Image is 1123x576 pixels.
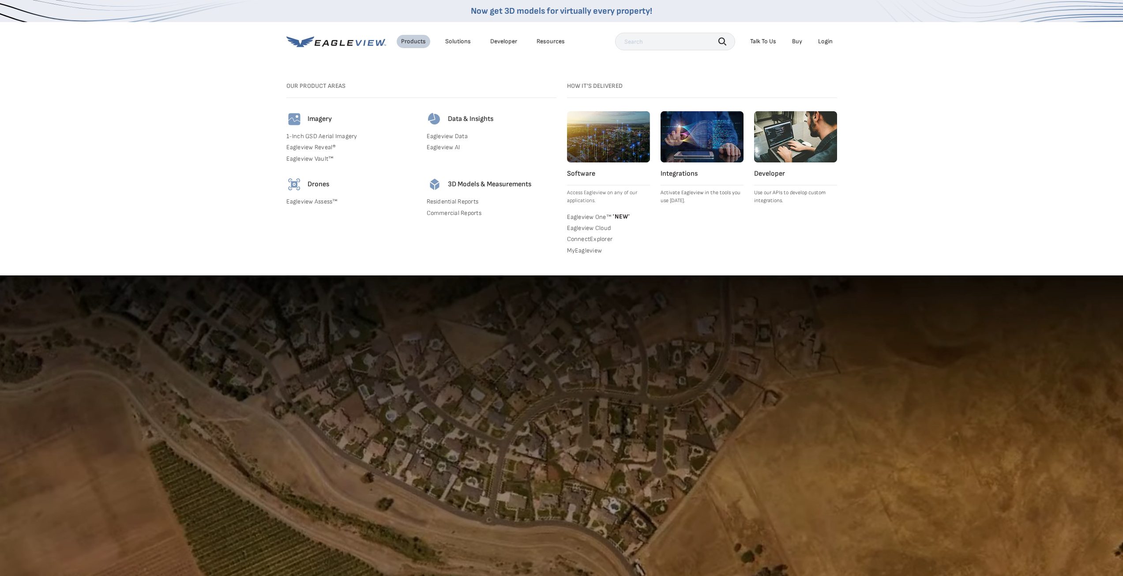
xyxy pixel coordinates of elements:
[490,38,517,45] a: Developer
[427,111,443,127] img: data-icon.svg
[401,38,426,45] div: Products
[286,177,302,192] img: drones-icon.svg
[754,169,837,178] h4: Developer
[448,115,493,124] h4: Data & Insights
[661,169,744,178] h4: Integrations
[537,38,565,45] div: Resources
[286,155,416,163] a: Eagleview Vault™
[567,224,650,232] a: Eagleview Cloud
[792,38,802,45] a: Buy
[754,111,837,205] a: Developer Use our APIs to develop custom integrations.
[471,6,652,16] a: Now get 3D models for virtually every property!
[427,132,556,140] a: Eagleview Data
[427,143,556,151] a: Eagleview AI
[661,189,744,205] p: Activate Eagleview in the tools you use [DATE].
[308,115,332,124] h4: Imagery
[567,247,650,255] a: MyEagleview
[567,111,650,162] img: software.webp
[750,38,776,45] div: Talk To Us
[661,111,744,162] img: integrations.webp
[308,180,329,189] h4: Drones
[286,198,416,206] a: Eagleview Assess™
[286,82,556,90] h3: Our Product Areas
[427,198,556,206] a: Residential Reports
[567,82,837,90] h3: How it's Delivered
[286,143,416,151] a: Eagleview Reveal®
[286,132,416,140] a: 1-Inch GSD Aerial Imagery
[754,189,837,205] p: Use our APIs to develop custom integrations.
[661,111,744,205] a: Integrations Activate Eagleview in the tools you use [DATE].
[567,212,650,221] a: Eagleview One™ *NEW*
[567,235,650,243] a: ConnectExplorer
[754,111,837,162] img: developer.webp
[427,209,556,217] a: Commercial Reports
[427,177,443,192] img: 3d-models-icon.svg
[567,189,650,205] p: Access Eagleview on any of our applications.
[567,169,650,178] h4: Software
[448,180,531,189] h4: 3D Models & Measurements
[445,38,471,45] div: Solutions
[286,111,302,127] img: imagery-icon.svg
[611,213,630,220] span: NEW
[615,33,735,50] input: Search
[818,38,833,45] div: Login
